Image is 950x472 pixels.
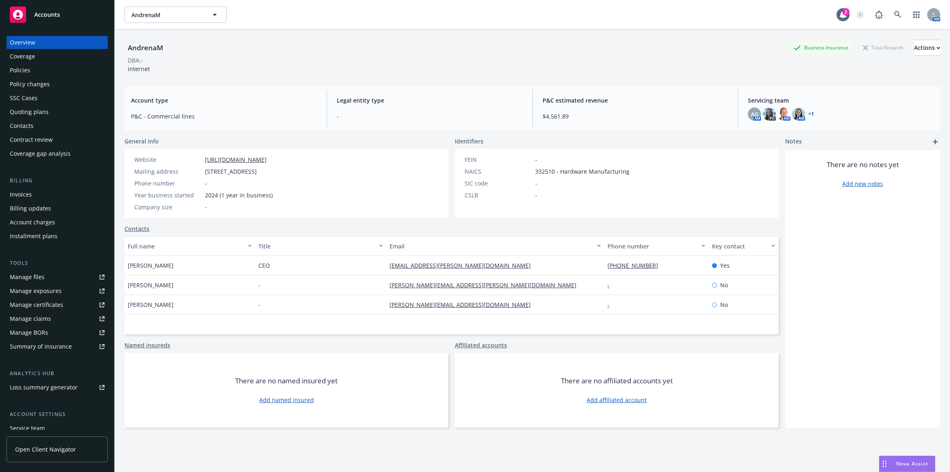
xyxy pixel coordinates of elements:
a: - [607,301,616,309]
a: Coverage gap analysis [7,147,108,160]
a: Manage certificates [7,298,108,311]
a: Contract review [7,133,108,146]
div: CSLB [465,191,532,199]
button: Email [386,236,604,256]
button: Nova Assist [879,456,935,472]
div: Billing [7,177,108,185]
a: Manage files [7,271,108,284]
div: AndrenaM [125,43,167,53]
div: Manage claims [10,312,51,325]
span: - [258,281,260,289]
a: add [930,137,940,147]
div: Title [258,242,374,251]
span: internet [128,65,150,73]
span: Open Client Navigator [15,445,76,454]
div: Manage certificates [10,298,63,311]
div: Summary of insurance [10,340,72,353]
div: Manage files [10,271,44,284]
span: There are no named insured yet [235,376,338,386]
div: Overview [10,36,35,49]
a: Accounts [7,3,108,26]
a: Named insureds [125,341,170,349]
span: - [205,203,207,211]
a: [URL][DOMAIN_NAME] [205,156,267,163]
span: There are no notes yet [827,160,899,170]
button: Title [255,236,386,256]
a: - [607,281,616,289]
div: Invoices [10,188,32,201]
div: DBA: - [128,56,143,65]
div: Year business started [134,191,202,199]
div: Manage BORs [10,326,48,339]
a: Installment plans [7,230,108,243]
div: Mailing address [134,167,202,176]
a: Start snowing [852,7,868,23]
span: [STREET_ADDRESS] [205,167,257,176]
span: Accounts [34,11,60,18]
span: [PERSON_NAME] [128,261,174,270]
div: Contract review [10,133,53,146]
div: Loss summary generator [10,381,78,394]
span: Notes [785,137,802,147]
div: Tools [7,259,108,267]
div: Company size [134,203,202,211]
div: Total Rewards [859,43,908,53]
a: Contacts [7,119,108,132]
img: photo [792,107,805,121]
span: - [205,179,207,188]
div: Key contact [712,242,766,251]
a: Loss summary generator [7,381,108,394]
span: AG [751,110,759,119]
button: Actions [914,40,940,56]
a: Manage BORs [7,326,108,339]
a: Report a Bug [871,7,887,23]
a: Add named insured [259,396,314,404]
span: CEO [258,261,270,270]
div: Business Insurance [790,43,852,53]
span: No [720,300,728,309]
a: Summary of insurance [7,340,108,353]
a: +1 [808,112,814,116]
div: FEIN [465,155,532,164]
a: Policies [7,64,108,77]
a: Policy changes [7,78,108,91]
div: Quoting plans [10,105,49,119]
div: Account charges [10,216,55,229]
div: Account settings [7,410,108,418]
span: - [535,155,537,164]
img: photo [777,107,790,121]
a: Invoices [7,188,108,201]
a: Overview [7,36,108,49]
div: Email [389,242,592,251]
a: Contacts [125,224,149,233]
img: photo [763,107,776,121]
a: [PHONE_NUMBER] [607,262,665,269]
span: - [535,191,537,199]
button: Key contact [709,236,779,256]
a: Manage exposures [7,284,108,298]
a: [PERSON_NAME][EMAIL_ADDRESS][DOMAIN_NAME] [389,301,537,309]
div: NAICS [465,167,532,176]
a: Billing updates [7,202,108,215]
a: Account charges [7,216,108,229]
a: Add new notes [842,179,883,188]
div: Phone number [134,179,202,188]
div: SSC Cases [10,92,38,105]
div: Manage exposures [10,284,62,298]
span: [PERSON_NAME] [128,300,174,309]
button: Phone number [604,236,709,256]
a: Service team [7,422,108,435]
div: Coverage [10,50,35,63]
span: 332510 - Hardware Manufacturing [535,167,630,176]
div: Coverage gap analysis [10,147,71,160]
a: [PERSON_NAME][EMAIL_ADDRESS][PERSON_NAME][DOMAIN_NAME] [389,281,583,289]
span: Legal entity type [337,96,523,105]
div: Phone number [607,242,696,251]
a: Quoting plans [7,105,108,119]
a: Search [890,7,906,23]
div: Contacts [10,119,33,132]
span: AndrenaM [131,11,202,19]
div: 2 [842,8,850,16]
span: Servicing team [748,96,934,105]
